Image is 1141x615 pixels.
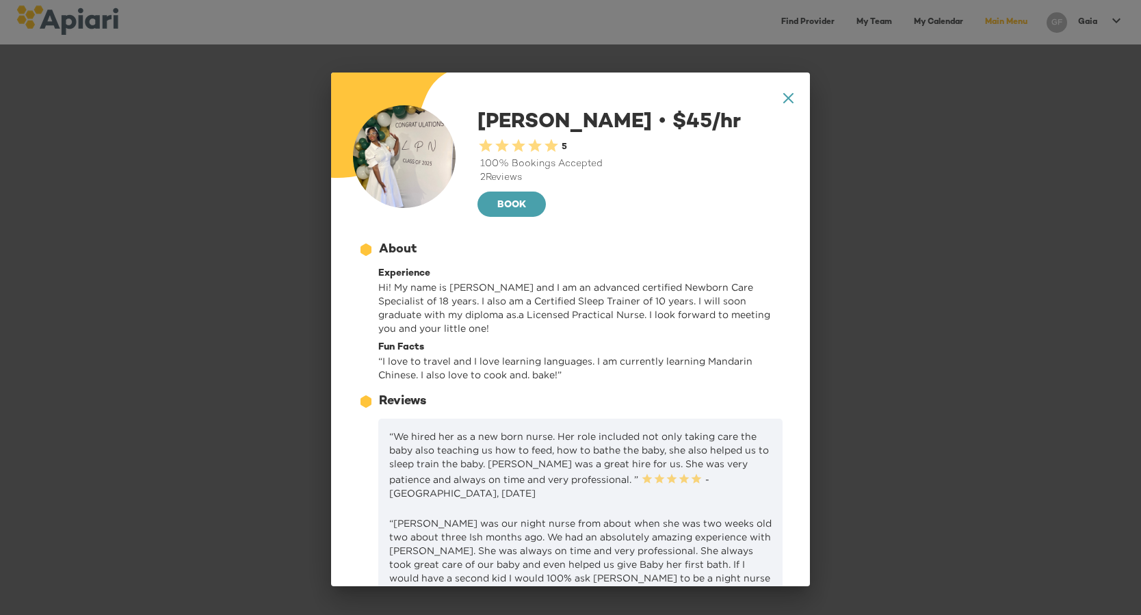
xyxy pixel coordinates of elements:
button: BOOK [477,192,546,218]
div: About [379,241,417,259]
div: Experience [378,267,783,280]
div: 5 [560,141,567,154]
img: user-photo-123-1756243751397.jpeg [353,105,456,208]
p: Hi! My name is [PERSON_NAME] and I am an advanced certified Newborn Care Specialist of 18 years. ... [378,280,783,335]
span: BOOK [488,197,535,214]
div: Fun Facts [378,341,783,354]
div: Reviews [379,393,426,410]
div: 100 % Bookings Accepted [477,157,788,171]
p: “[PERSON_NAME] was our night nurse from about when she was two weeks old two about three Ish mont... [389,516,772,601]
div: [PERSON_NAME] [477,105,788,219]
div: 2 Reviews [477,171,788,185]
span: $ 45 /hr [652,112,741,133]
span: “ I love to travel and I love learning languages. I am currently learning Mandarin Chinese. I als... [378,356,752,380]
p: “We hired her as a new born nurse. Her role included not only taking care the baby also teaching ... [389,430,772,500]
span: • [657,109,667,131]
